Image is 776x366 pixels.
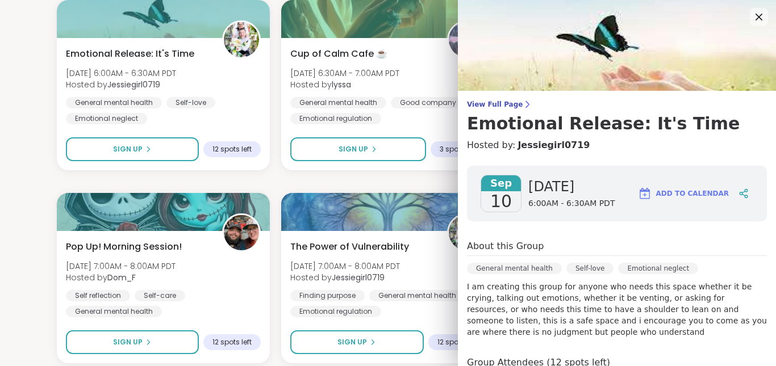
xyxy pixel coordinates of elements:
div: Self-love [566,263,614,274]
b: Jessiegirl0719 [332,272,385,283]
span: Hosted by [290,272,400,283]
button: Sign Up [290,330,423,354]
div: Emotional regulation [290,306,381,317]
img: Jessiegirl0719 [224,22,259,57]
b: Dom_F [107,272,136,283]
b: lyssa [332,79,351,90]
span: 12 spots left [212,145,252,154]
span: Add to Calendar [656,188,729,199]
div: General mental health [66,97,162,108]
span: The Power of Vulnerability [290,240,409,254]
div: Finding purpose [290,290,365,301]
b: Jessiegirl0719 [107,79,160,90]
span: Hosted by [290,79,399,90]
img: Dom_F [224,215,259,250]
p: I am creating this group for anyone who needs this space whether it be crying, talking out emotio... [467,281,767,338]
button: Add to Calendar [633,180,734,207]
div: General mental health [66,306,162,317]
span: Sign Up [113,337,143,347]
span: Sign Up [337,337,367,347]
span: [DATE] 6:00AM - 6:30AM PDT [66,68,176,79]
h4: About this Group [467,239,544,253]
div: Emotional neglect [618,263,698,274]
button: Sign Up [290,137,425,161]
span: Emotional Release: It's Time [66,47,194,61]
div: Self reflection [66,290,130,301]
span: 6:00AM - 6:30AM PDT [528,198,615,209]
span: Cup of Calm Cafe ☕️ [290,47,387,61]
a: View Full PageEmotional Release: It's Time [467,100,767,134]
div: Good company [391,97,465,108]
div: General mental health [467,263,562,274]
span: [DATE] [528,178,615,196]
span: Hosted by [66,272,176,283]
img: Jessiegirl0719 [449,215,484,250]
div: General mental health [369,290,465,301]
span: 3 spots left [440,145,477,154]
span: [DATE] 7:00AM - 8:00AM PDT [290,260,400,272]
span: Sign Up [339,144,368,154]
a: Jessiegirl0719 [518,138,590,152]
div: Self-love [166,97,215,108]
button: Sign Up [66,330,199,354]
div: Emotional neglect [66,113,147,124]
span: Sign Up [113,144,143,154]
span: [DATE] 6:30AM - 7:00AM PDT [290,68,399,79]
div: General mental health [290,97,386,108]
h4: Hosted by: [467,138,767,152]
h3: Emotional Release: It's Time [467,113,767,134]
div: Emotional regulation [290,113,381,124]
span: Sep [481,175,521,191]
img: lyssa [449,22,484,57]
img: ShareWell Logomark [638,187,652,200]
span: 12 spots left [437,338,477,347]
span: View Full Page [467,100,767,109]
span: Hosted by [66,79,176,90]
span: 10 [490,191,512,212]
span: 12 spots left [212,338,252,347]
span: Pop Up! Morning Session! [66,240,182,254]
div: Self-care [135,290,185,301]
span: [DATE] 7:00AM - 8:00AM PDT [66,260,176,272]
button: Sign Up [66,137,199,161]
